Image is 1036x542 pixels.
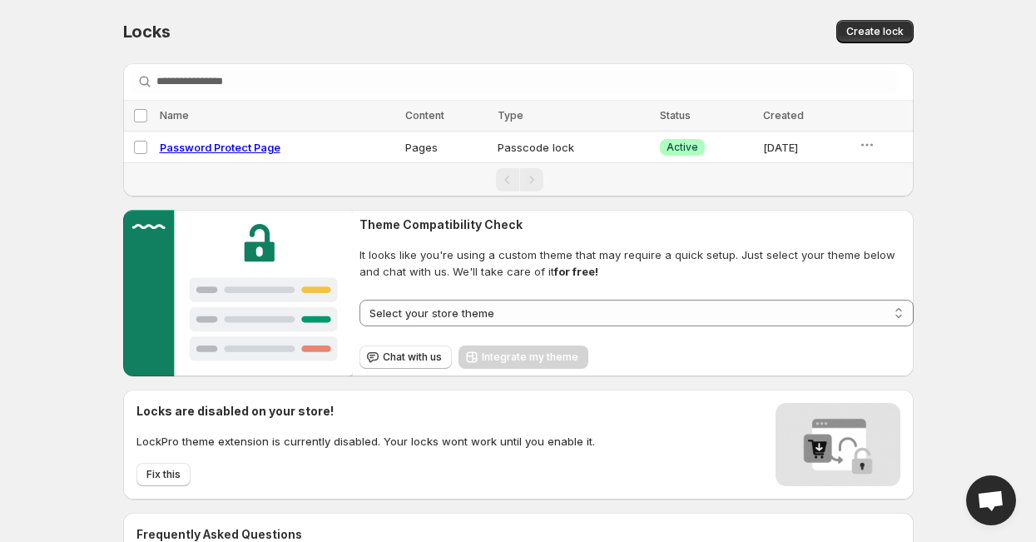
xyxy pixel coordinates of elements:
[359,216,913,233] h2: Theme Compatibility Check
[498,109,523,122] span: Type
[660,109,691,122] span: Status
[160,109,189,122] span: Name
[776,403,900,486] img: Locks disabled
[359,346,452,369] button: Chat with us
[123,162,914,196] nav: Pagination
[383,351,442,364] span: Chat with us
[136,403,595,420] h2: Locks are disabled on your store!
[493,132,656,163] td: Passcode lock
[763,109,804,122] span: Created
[836,20,914,43] button: Create lock
[554,265,598,278] strong: for free!
[405,109,444,122] span: Content
[136,433,595,450] p: LockPro theme extension is currently disabled. Your locks wont work until you enable it.
[123,22,171,42] span: Locks
[846,25,904,38] span: Create lock
[400,132,493,163] td: Pages
[146,468,181,481] span: Fix this
[966,475,1016,525] div: Open chat
[359,246,913,280] span: It looks like you're using a custom theme that may require a quick setup. Just select your theme ...
[160,141,280,154] a: Password Protect Page
[758,132,854,163] td: [DATE]
[667,141,698,154] span: Active
[136,463,191,486] button: Fix this
[123,210,354,376] img: Customer support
